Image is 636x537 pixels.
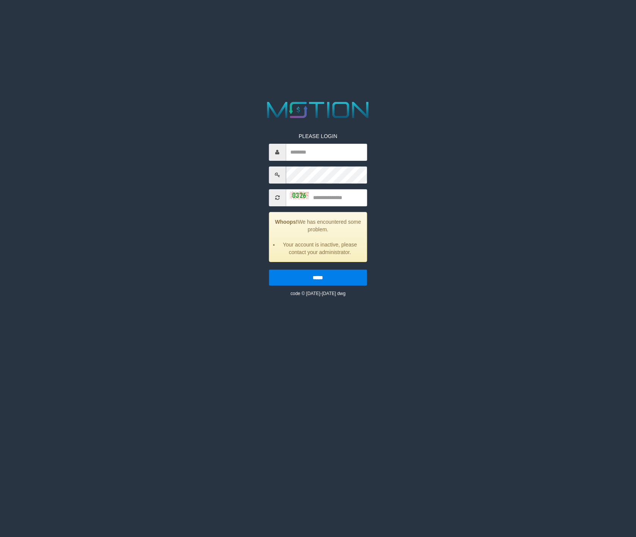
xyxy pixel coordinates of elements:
[290,291,345,296] small: code © [DATE]-[DATE] dwg
[269,132,367,140] p: PLEASE LOGIN
[275,219,298,225] strong: Whoops!
[262,99,374,121] img: MOTION_logo.png
[279,241,361,256] li: Your account is inactive, please contact your administrator.
[290,192,309,199] img: captcha
[269,212,367,262] div: We has encountered some problem.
